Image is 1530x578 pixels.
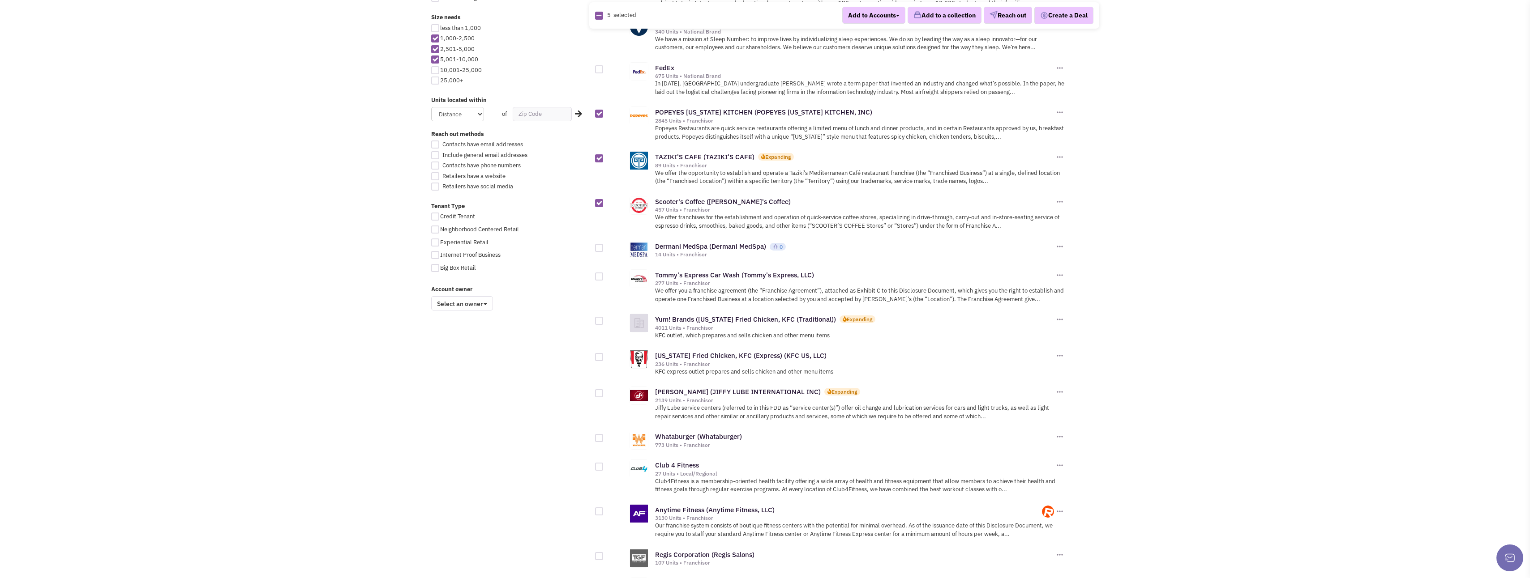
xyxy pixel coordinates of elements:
[655,368,1065,376] p: KFC express outlet prepares and sells chicken and other menu items
[442,140,523,148] span: Contacts have email addresses
[442,183,513,190] span: Retailers have social media
[502,110,507,118] span: of
[1034,7,1093,25] button: Create a Deal
[440,212,475,220] span: Credit Tenant
[655,280,1054,287] div: 277 Units • Franchisor
[655,153,754,161] a: TAZIKI'S CAFE (TAZIKI'S CAFE)
[442,172,506,180] span: Retailers have a website
[440,238,489,246] span: Experiential Retail
[655,64,674,72] a: FedEx
[655,28,1054,35] div: 340 Units • National Brand
[440,264,476,272] span: Big Box Retail
[655,522,1065,538] p: Our franchise system consists of boutique fitness centers with the potential for minimal overhead...
[655,324,1054,331] div: 4011 Units • Franchisor
[655,477,1065,494] p: Club4Fitness is a membership-oriented health facility offering a wide array of health and fitness...
[655,35,1065,52] p: We have a mission at Sleep Number: to improve lives by individualizing sleep experiences. We do s...
[655,514,1042,522] div: 3130 Units • Franchisor
[655,315,836,323] a: Yum! Brands ([US_STATE] Fried Chicken, KFC (Traditional))
[984,7,1032,24] button: Reach out
[440,225,519,233] span: Neighborhood Centered Retail
[431,96,590,105] label: Units located within
[595,12,603,20] img: Rectangle.png
[1040,11,1048,21] img: Deal-Dollar.png
[990,11,998,19] img: VectorPaper_Plane.png
[442,161,521,169] span: Contacts have phone numbers
[842,7,905,24] button: Add to Accounts
[913,11,921,19] img: icon-collection-lavender.png
[655,470,1054,477] div: 27 Units • Local/Regional
[431,202,590,211] label: Tenant Type
[655,461,699,469] a: Club 4 Fitness
[440,55,478,63] span: 5,001-10,000
[655,108,872,116] a: POPEYES [US_STATE] KITCHEN (POPEYES [US_STATE] KITCHEN, INC)
[440,76,463,84] span: 25,000+
[655,331,1065,340] p: KFC outlet, which prepares and sells chicken and other menu items
[655,206,1054,213] div: 457 Units • Franchisor
[655,397,1054,404] div: 2139 Units • Franchisor
[513,107,572,121] input: Zip Code
[831,388,857,395] div: Expanding
[780,243,783,250] span: 0
[655,251,1054,258] div: 14 Units • Franchisor
[655,404,1065,421] p: Jiffy Lube service centers (referred to in this FDD as “service center(s)”) offer oil change and ...
[655,387,821,396] a: [PERSON_NAME] (JIFFY LUBE INTERNATIONAL INC)
[655,287,1065,303] p: We offer you a franchise agreement (the “Franchise Agreement”), attached as Exhibit C to this Dis...
[655,124,1065,141] p: Popeyes Restaurants are quick service restaurants offering a limited menu of lunch and dinner pro...
[431,13,590,22] label: Size needs
[440,66,482,74] span: 10,001-25,000
[440,24,481,32] span: less than 1,000
[655,117,1054,124] div: 2845 Units • Franchisor
[655,80,1065,96] p: In [DATE], [GEOGRAPHIC_DATA] undergraduate [PERSON_NAME] wrote a term paper that invented an indu...
[655,559,1054,566] div: 107 Units • Franchisor
[655,550,754,559] a: Regis Corporation (Regis Salons)
[655,242,766,251] a: Dermani MedSpa (Dermani MedSpa)
[607,11,611,19] span: 5
[655,213,1065,230] p: We offer franchises for the establishment and operation of quick-service coffee stores, specializ...
[655,442,1054,449] div: 773 Units • Franchisor
[1042,506,1054,518] img: jgqg-bj3cUKTfDpx_65GSg.png
[908,7,981,24] button: Add to a collection
[442,151,527,159] span: Include general email addresses
[613,11,636,19] span: selected
[655,169,1065,186] p: We offer the opportunity to establish and operate a Taziki’s Mediterranean Café restaurant franch...
[440,45,475,53] span: 2,501-5,000
[431,285,590,294] label: Account owner
[569,108,583,120] div: Search Nearby
[440,34,475,42] span: 1,000-2,500
[431,130,590,139] label: Reach out methods
[655,271,814,279] a: Tommy's Express Car Wash (Tommy's Express, LLC)
[847,315,872,323] div: Expanding
[765,153,791,161] div: Expanding
[655,162,1054,169] div: 89 Units • Franchisor
[655,72,1054,80] div: 675 Units • National Brand
[773,244,778,250] img: locallyfamous-upvote.png
[655,351,827,360] a: [US_STATE] Fried Chicken, KFC (Express) (KFC US, LLC)
[655,361,1054,368] div: 236 Units • Franchisor
[655,197,791,206] a: Scooter's Coffee ([PERSON_NAME]'s Coffee)
[655,506,775,514] a: Anytime Fitness (Anytime Fitness, LLC)
[655,432,742,441] a: Whataburger (Whataburger)
[440,251,501,259] span: Internet Proof Business
[431,296,493,310] span: Select an owner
